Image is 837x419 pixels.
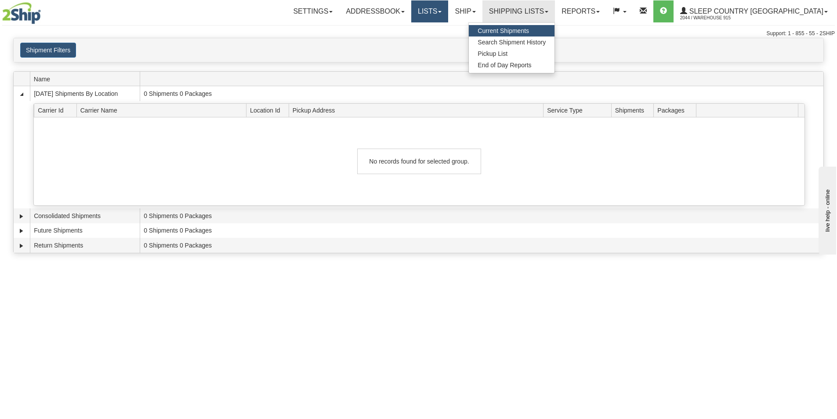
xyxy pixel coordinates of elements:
[2,2,41,24] img: logo2044.jpg
[657,103,696,117] span: Packages
[687,7,823,15] span: Sleep Country [GEOGRAPHIC_DATA]
[680,14,746,22] span: 2044 / Warehouse 915
[20,43,76,58] button: Shipment Filters
[17,241,26,250] a: Expand
[478,27,529,34] span: Current Shipments
[140,223,823,238] td: 0 Shipments 0 Packages
[411,0,448,22] a: Lists
[30,86,140,101] td: [DATE] Shipments By Location
[17,212,26,221] a: Expand
[478,50,507,57] span: Pickup List
[615,103,654,117] span: Shipments
[17,90,26,98] a: Collapse
[293,103,544,117] span: Pickup Address
[482,0,555,22] a: Shipping lists
[448,0,482,22] a: Ship
[339,0,411,22] a: Addressbook
[17,226,26,235] a: Expand
[555,0,606,22] a: Reports
[817,164,836,254] iframe: chat widget
[357,149,481,174] div: No records found for selected group.
[2,30,835,37] div: Support: 1 - 855 - 55 - 2SHIP
[469,48,554,59] a: Pickup List
[140,208,823,223] td: 0 Shipments 0 Packages
[674,0,834,22] a: Sleep Country [GEOGRAPHIC_DATA] 2044 / Warehouse 915
[469,25,554,36] a: Current Shipments
[38,103,76,117] span: Carrier Id
[30,223,140,238] td: Future Shipments
[478,62,531,69] span: End of Day Reports
[80,103,246,117] span: Carrier Name
[469,59,554,71] a: End of Day Reports
[547,103,611,117] span: Service Type
[140,86,823,101] td: 0 Shipments 0 Packages
[286,0,339,22] a: Settings
[250,103,289,117] span: Location Id
[30,208,140,223] td: Consolidated Shipments
[30,238,140,253] td: Return Shipments
[34,72,140,86] span: Name
[140,238,823,253] td: 0 Shipments 0 Packages
[7,7,81,14] div: live help - online
[469,36,554,48] a: Search Shipment History
[478,39,546,46] span: Search Shipment History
